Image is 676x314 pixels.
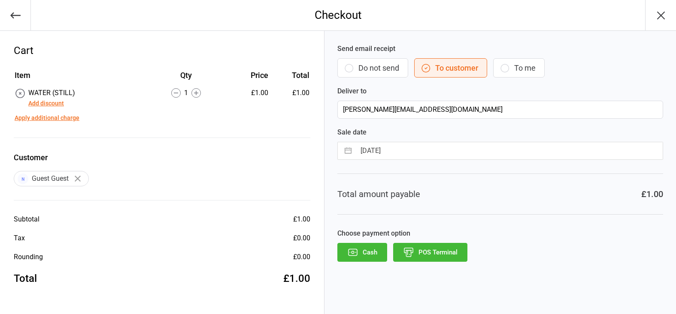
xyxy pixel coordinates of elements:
[272,69,309,87] th: Total
[28,99,64,108] button: Add discount
[14,271,37,286] div: Total
[14,152,310,163] label: Customer
[15,69,144,87] th: Item
[393,243,467,262] button: POS Terminal
[293,233,310,243] div: £0.00
[272,88,309,108] td: £1.00
[228,69,268,81] div: Price
[14,233,25,243] div: Tax
[14,252,43,262] div: Rounding
[641,188,663,200] div: £1.00
[337,101,663,119] input: Customer Email
[337,127,663,138] label: Sale date
[337,228,663,239] label: Choose payment option
[414,58,487,78] button: To customer
[145,69,227,87] th: Qty
[337,44,663,54] label: Send email receipt
[228,88,268,98] div: £1.00
[293,214,310,224] div: £1.00
[293,252,310,262] div: £0.00
[493,58,545,78] button: To me
[337,188,420,200] div: Total amount payable
[337,86,663,96] label: Deliver to
[337,58,408,78] button: Do not send
[15,114,79,123] button: Apply additional charge
[337,243,387,262] button: Cash
[145,88,227,98] div: 1
[283,271,310,286] div: £1.00
[14,43,310,58] div: Cart
[14,171,89,186] div: Guest Guest
[28,89,75,97] span: WATER (STILL)
[14,214,39,224] div: Subtotal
